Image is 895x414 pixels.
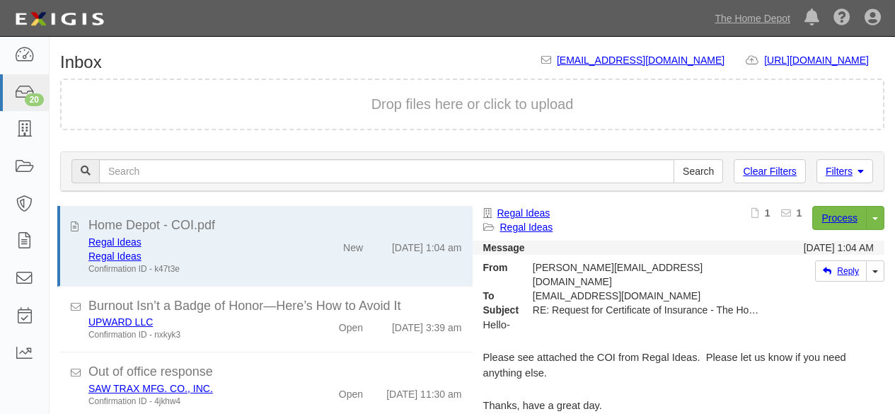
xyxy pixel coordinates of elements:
[473,289,522,303] strong: To
[473,303,522,317] strong: Subject
[88,383,213,394] a: SAW TRAX MFG. CO., INC.
[804,241,874,255] div: [DATE] 1:04 AM
[88,297,462,316] div: Burnout Isn’t a Badge of Honor—Here’s How to Avoid It
[734,159,805,183] a: Clear Filters
[88,316,153,328] a: UPWARD LLC
[483,319,510,330] span: Hello-
[11,6,108,32] img: logo-5460c22ac91f19d4615b14bd174203de0afe785f0fc80cf4dbbc73dc1793850b.png
[88,217,462,235] div: Home Depot - COI.pdf
[88,251,142,262] a: Regal Ideas
[339,315,363,335] div: Open
[88,236,142,248] a: Regal Ideas
[764,54,884,66] a: [URL][DOMAIN_NAME]
[815,260,867,282] a: Reply
[25,93,44,106] div: 20
[88,329,297,341] div: Confirmation ID - nxkyk3
[371,94,574,115] button: Drop files here or click to upload
[816,159,873,183] a: Filters
[392,235,462,255] div: [DATE] 1:04 am
[674,159,723,183] input: Search
[765,207,770,219] b: 1
[99,159,674,183] input: Search
[392,315,462,335] div: [DATE] 3:39 am
[483,242,525,253] strong: Message
[557,54,724,66] a: [EMAIL_ADDRESS][DOMAIN_NAME]
[497,207,550,219] a: Regal Ideas
[88,396,297,408] div: Confirmation ID - 4jkhw4
[797,207,802,219] b: 1
[812,206,867,230] a: Process
[88,235,297,249] div: Regal Ideas
[88,263,297,275] div: Confirmation ID - k47t3e
[522,303,771,317] div: RE: Request for Certificate of Insurance - The Home Depot
[386,381,461,401] div: [DATE] 11:30 am
[88,363,462,381] div: Out of office response
[60,53,102,71] h1: Inbox
[500,222,553,233] a: Regal Ideas
[833,10,850,27] i: Help Center - Complianz
[473,260,522,275] strong: From
[88,249,297,263] div: Regal Ideas
[522,289,771,303] div: agreement-43vryp@sbainsurance.homedepot.com
[343,235,363,255] div: New
[522,260,771,289] div: [PERSON_NAME][EMAIL_ADDRESS][DOMAIN_NAME]
[339,381,363,401] div: Open
[708,4,797,33] a: The Home Depot
[483,352,846,379] span: Please see attached the COI from Regal Ideas. Please let us know if you need anything else.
